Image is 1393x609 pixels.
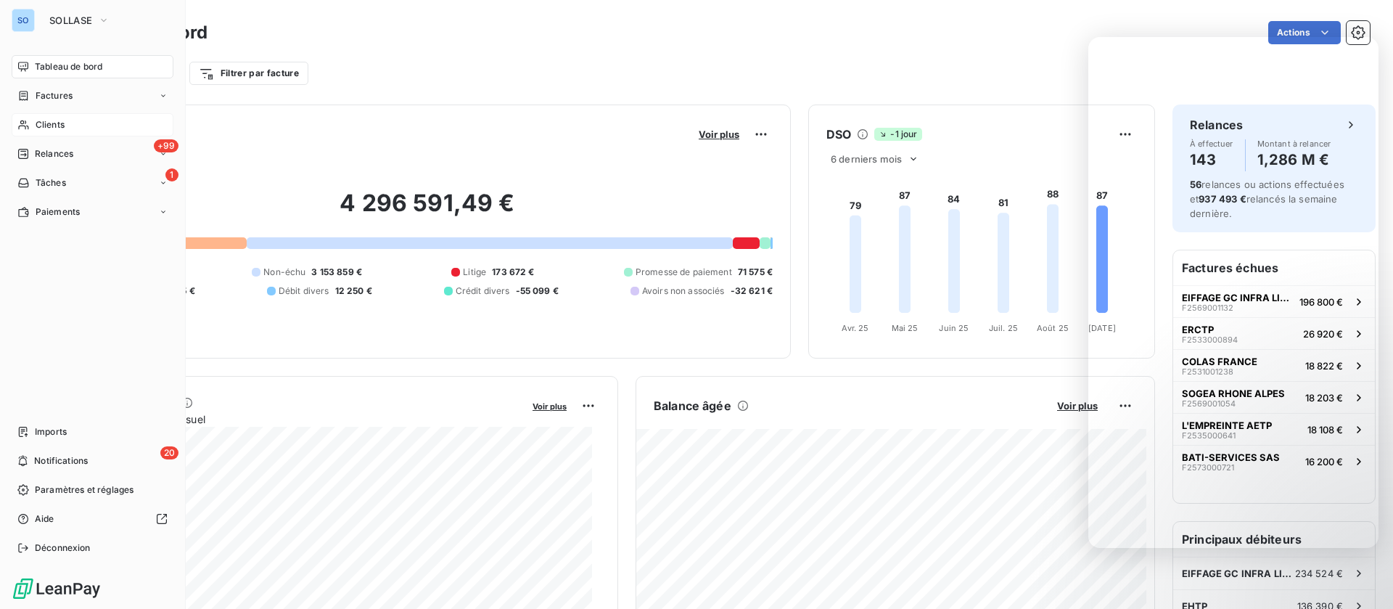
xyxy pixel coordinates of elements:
tspan: Juil. 25 [989,323,1018,333]
tspan: Mai 25 [892,323,919,333]
span: Crédit divers [456,285,510,298]
button: Filtrer par facture [189,62,308,85]
span: +99 [154,139,178,152]
span: Notifications [34,454,88,467]
span: EIFFAGE GC INFRA LINEAIRES [1182,568,1295,579]
button: Voir plus [694,128,744,141]
span: Clients [36,118,65,131]
iframe: Intercom live chat [1088,37,1378,548]
h2: 4 296 591,49 € [82,189,773,232]
span: 173 672 € [492,266,534,279]
span: Aide [35,512,54,526]
span: Non-échu [263,266,305,279]
span: -1 jour [874,128,921,141]
span: Chiffre d'affaires mensuel [82,412,522,427]
div: SO [12,9,35,32]
span: Factures [36,89,73,102]
a: Aide [12,507,173,531]
span: -55 099 € [516,285,559,298]
span: Paramètres et réglages [35,483,133,496]
span: Déconnexion [35,541,91,555]
span: SOLLASE [49,15,92,26]
tspan: Août 25 [1037,323,1069,333]
h6: DSO [826,126,851,143]
span: Promesse de paiement [636,266,732,279]
h6: Balance âgée [654,397,731,414]
span: 71 575 € [738,266,773,279]
span: 12 250 € [335,285,372,298]
span: Avoirs non associés [642,285,725,298]
span: 3 153 859 € [311,266,362,279]
span: Litige [463,266,486,279]
span: Tâches [36,176,66,189]
iframe: Intercom live chat [1344,560,1378,594]
span: 1 [165,168,178,181]
span: Imports [35,425,67,438]
span: Tableau de bord [35,60,102,73]
span: Voir plus [1057,400,1098,412]
span: Voir plus [533,401,567,412]
button: Voir plus [528,399,571,412]
span: Relances [35,147,73,160]
span: Voir plus [699,128,739,140]
tspan: Avr. 25 [842,323,868,333]
span: Débit divers [279,285,329,298]
span: -32 621 € [731,285,773,298]
span: Paiements [36,205,80,218]
button: Actions [1268,21,1341,44]
tspan: Juin 25 [939,323,969,333]
span: 234 524 € [1295,568,1343,579]
span: 20 [160,446,178,459]
img: Logo LeanPay [12,577,102,600]
span: 6 derniers mois [831,153,902,165]
button: Voir plus [1053,399,1102,412]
